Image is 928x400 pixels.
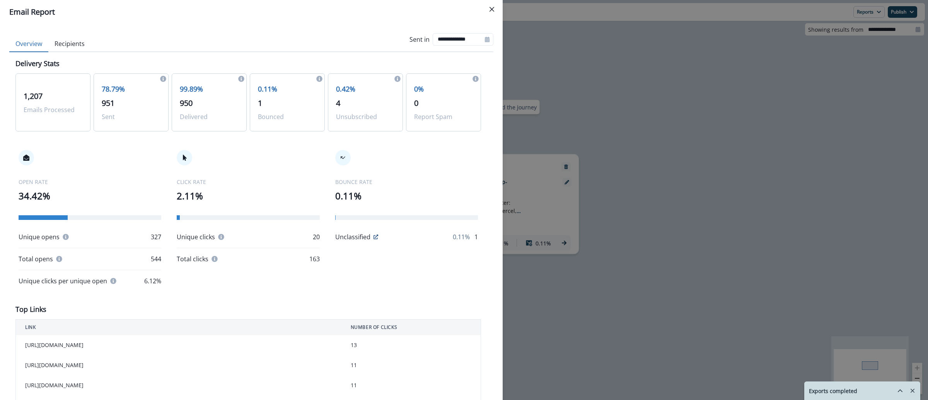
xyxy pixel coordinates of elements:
[15,304,46,315] p: Top Links
[336,112,395,121] p: Unsubscribed
[341,320,481,335] th: NUMBER OF CLICKS
[16,355,341,375] td: [URL][DOMAIN_NAME]
[177,254,208,264] p: Total clicks
[19,178,161,186] p: OPEN RATE
[313,232,320,242] p: 20
[453,232,470,242] p: 0.11%
[177,232,215,242] p: Unique clicks
[414,84,473,94] p: 0%
[906,385,919,397] button: Remove-exports
[9,6,493,18] div: Email Report
[151,254,161,264] p: 544
[177,189,319,203] p: 2.11%
[335,178,478,186] p: BOUNCE RATE
[341,335,481,355] td: 13
[809,387,857,395] p: Exports completed
[414,98,418,108] span: 0
[335,232,370,242] p: Unclassified
[24,105,82,114] p: Emails Processed
[888,382,903,400] button: hide-exports
[9,36,48,52] button: Overview
[16,320,341,335] th: LINK
[24,91,43,101] span: 1,207
[486,3,498,15] button: Close
[16,375,341,395] td: [URL][DOMAIN_NAME]
[151,232,161,242] p: 327
[48,36,91,52] button: Recipients
[180,84,239,94] p: 99.89%
[15,58,60,69] p: Delivery Stats
[144,276,161,286] p: 6.12%
[409,35,430,44] p: Sent in
[177,178,319,186] p: CLICK RATE
[102,98,114,108] span: 951
[414,112,473,121] p: Report Spam
[341,355,481,375] td: 11
[258,98,262,108] span: 1
[16,335,341,355] td: [URL][DOMAIN_NAME]
[341,375,481,395] td: 11
[309,254,320,264] p: 163
[180,112,239,121] p: Delivered
[335,189,478,203] p: 0.11%
[258,84,317,94] p: 0.11%
[894,385,906,397] button: hide-exports
[336,98,340,108] span: 4
[19,254,53,264] p: Total opens
[19,276,107,286] p: Unique clicks per unique open
[19,232,60,242] p: Unique opens
[102,112,160,121] p: Sent
[180,98,193,108] span: 950
[102,84,160,94] p: 78.79%
[258,112,317,121] p: Bounced
[19,189,161,203] p: 34.42%
[474,232,478,242] p: 1
[336,84,395,94] p: 0.42%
